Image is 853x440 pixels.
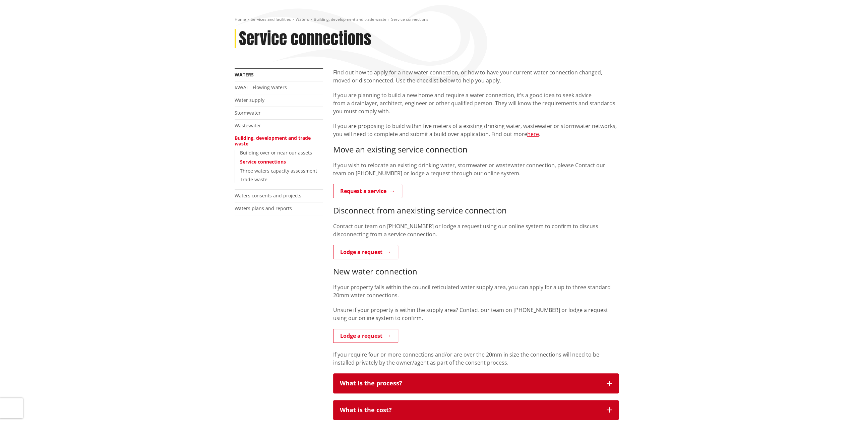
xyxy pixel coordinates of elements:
h3: New water connection [333,267,619,276]
a: Waters [296,16,309,22]
a: Building, development and trade waste [314,16,386,22]
h3: Move an existing service connection [333,145,619,154]
a: Building over or near our assets [240,149,312,156]
a: Trade waste [240,176,267,183]
a: here [527,130,539,138]
a: Building, development and trade waste [235,135,311,147]
div: What is the cost? [340,407,600,414]
a: Lodge a request [333,329,398,343]
a: IAWAI – Flowing Waters [235,84,287,90]
nav: breadcrumb [235,17,619,22]
p: Unsure if your property is within the supply area? Contact our team on [PHONE_NUMBER] or lodge a ... [333,306,619,322]
iframe: Messenger Launcher [822,412,846,436]
p: If you are planning to build a new home and require a water connection, it’s a good idea to seek ... [333,91,619,115]
a: Waters [235,71,254,78]
a: Service connections [240,159,286,165]
button: What is the process? [333,373,619,393]
a: Lodge a request [333,245,398,259]
a: Water supply [235,97,264,103]
button: What is the cost? [333,400,619,420]
span: Service connections [391,16,428,22]
a: Three waters capacity assessment [240,168,317,174]
a: Wastewater [235,122,261,129]
a: Request a service [333,184,402,198]
p: If your property falls within the council reticulated water supply area, you can apply for a up t... [333,283,619,299]
span: existing service connection [406,205,507,216]
a: Home [235,16,246,22]
a: Stormwater [235,110,261,116]
h1: Service connections [239,29,371,49]
p: Contact our team on [PHONE_NUMBER] or lodge a request using our online system to confirm to discu... [333,222,619,238]
p: If you require four or more connections and/or are over the 20mm in size the connections will nee... [333,351,619,367]
p: If you are proposing to build within five meters of a existing drinking water, wastewater or stor... [333,122,619,138]
a: Waters plans and reports [235,205,292,211]
h3: Disconnect from an [333,206,619,215]
p: Find out how to apply for a new water connection, or how to have your current water connection ch... [333,68,619,84]
div: What is the process? [340,380,600,387]
a: Services and facilities [251,16,291,22]
a: Waters consents and projects [235,192,301,199]
p: If you wish to relocate an existing drinking water, stormwater or wastewater connection, please C... [333,161,619,177]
